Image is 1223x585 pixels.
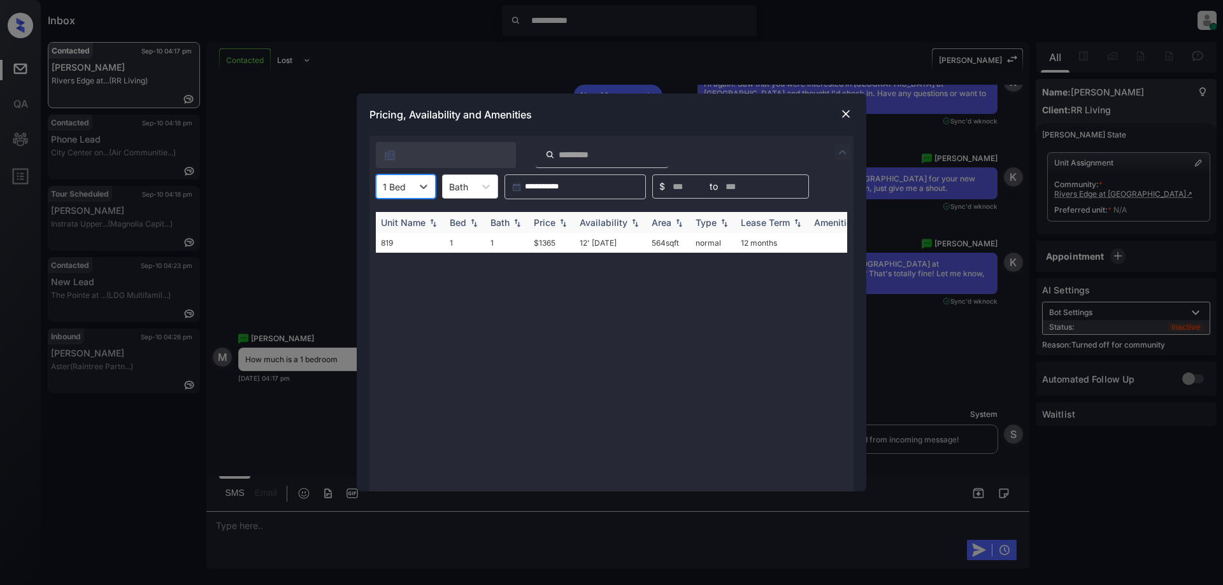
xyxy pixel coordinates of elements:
[840,108,852,120] img: close
[383,149,396,162] img: icon-zuma
[718,218,731,227] img: sorting
[357,94,866,136] div: Pricing, Availability and Amenities
[534,217,555,228] div: Price
[690,233,736,253] td: normal
[575,233,647,253] td: 12' [DATE]
[710,180,718,194] span: to
[696,217,717,228] div: Type
[647,233,690,253] td: 564 sqft
[427,218,440,227] img: sorting
[741,217,790,228] div: Lease Term
[445,233,485,253] td: 1
[652,217,671,228] div: Area
[545,149,555,160] img: icon-zuma
[529,233,575,253] td: $1365
[673,218,685,227] img: sorting
[468,218,480,227] img: sorting
[814,217,857,228] div: Amenities
[490,217,510,228] div: Bath
[381,217,426,228] div: Unit Name
[791,218,804,227] img: sorting
[580,217,627,228] div: Availability
[511,218,524,227] img: sorting
[557,218,569,227] img: sorting
[659,180,665,194] span: $
[450,217,466,228] div: Bed
[629,218,641,227] img: sorting
[835,144,850,160] img: icon-zuma
[736,233,809,253] td: 12 months
[485,233,529,253] td: 1
[376,233,445,253] td: 819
